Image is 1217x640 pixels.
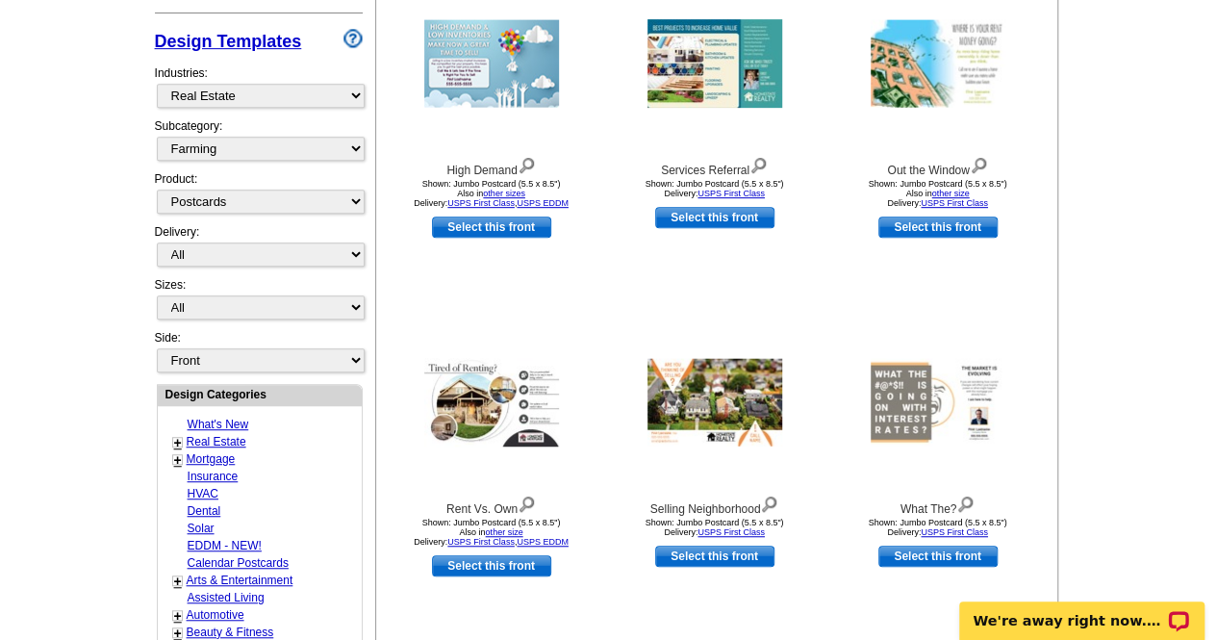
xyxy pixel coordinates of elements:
[956,492,975,513] img: view design details
[609,179,821,198] div: Shown: Jumbo Postcard (5.5 x 8.5") Delivery:
[188,504,221,518] a: Dental
[832,179,1044,208] div: Shown: Jumbo Postcard (5.5 x 8.5") Delivery:
[655,546,774,567] a: use this design
[187,435,246,448] a: Real Estate
[518,492,536,513] img: view design details
[158,385,362,403] div: Design Categories
[921,198,988,208] a: USPS First Class
[155,276,363,329] div: Sizes:
[609,518,821,537] div: Shown: Jumbo Postcard (5.5 x 8.5") Delivery:
[457,189,525,198] span: Also in
[386,179,597,208] div: Shown: Jumbo Postcard (5.5 x 8.5") Delivery: ,
[174,574,182,589] a: +
[517,537,569,547] a: USPS EDDM
[188,539,262,552] a: EDDM - NEW!
[343,29,363,48] img: design-wizard-help-icon.png
[386,518,597,547] div: Shown: Jumbo Postcard (5.5 x 8.5") Delivery: ,
[187,626,274,639] a: Beauty & Fitness
[749,153,768,174] img: view design details
[609,492,821,518] div: Selling Neighborhood
[518,153,536,174] img: view design details
[760,492,778,513] img: view design details
[424,358,559,447] img: Rent Vs. Own
[386,153,597,179] div: High Demand
[447,537,515,547] a: USPS First Class
[447,198,515,208] a: USPS First Class
[947,579,1217,640] iframe: LiveChat chat widget
[970,153,988,174] img: view design details
[832,153,1044,179] div: Out the Window
[878,217,998,238] a: use this design
[187,452,236,466] a: Mortgage
[188,487,218,500] a: HVAC
[697,527,765,537] a: USPS First Class
[609,153,821,179] div: Services Referral
[174,452,182,468] a: +
[155,32,302,51] a: Design Templates
[188,470,239,483] a: Insurance
[655,207,774,228] a: use this design
[188,522,215,535] a: Solar
[921,527,988,537] a: USPS First Class
[432,217,551,238] a: use this design
[832,492,1044,518] div: What The?
[483,189,525,198] a: other sizes
[485,527,522,537] a: other size
[188,556,289,570] a: Calendar Postcards
[174,435,182,450] a: +
[697,189,765,198] a: USPS First Class
[647,359,782,447] img: Selling Neighborhood
[931,189,969,198] a: other size
[517,198,569,208] a: USPS EDDM
[155,55,363,117] div: Industries:
[647,19,782,108] img: Services Referral
[871,20,1005,108] img: Out the Window
[187,608,244,622] a: Automotive
[155,170,363,223] div: Product:
[187,574,293,587] a: Arts & Entertainment
[155,223,363,276] div: Delivery:
[188,418,249,431] a: What's New
[905,189,969,198] span: Also in
[424,20,559,108] img: High Demand
[155,117,363,170] div: Subcategory:
[155,329,363,374] div: Side:
[878,546,998,567] a: use this design
[871,359,1005,447] img: What The?
[174,608,182,624] a: +
[459,527,522,537] span: Also in
[386,492,597,518] div: Rent Vs. Own
[188,591,265,604] a: Assisted Living
[832,518,1044,537] div: Shown: Jumbo Postcard (5.5 x 8.5") Delivery:
[432,555,551,576] a: use this design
